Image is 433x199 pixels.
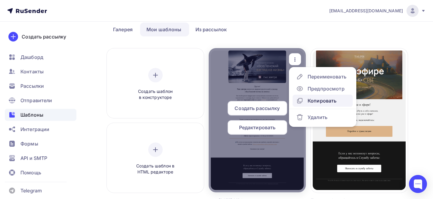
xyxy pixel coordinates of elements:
span: API и SMTP [20,155,47,162]
a: [EMAIL_ADDRESS][DOMAIN_NAME] [329,5,426,17]
a: Дашборд [5,51,76,63]
a: Галерея [107,23,139,36]
span: Формы [20,140,38,147]
span: Отправители [20,97,52,104]
span: Интеграции [20,126,49,133]
a: Формы [5,138,76,150]
div: Создать рассылку [22,33,66,40]
span: Создать рассылку [235,105,280,112]
span: Шаблоны [20,111,43,118]
span: Дашборд [20,54,43,61]
a: Отправители [5,94,76,106]
a: Рассылки [5,80,76,92]
span: Помощь [20,169,41,176]
span: Редактировать [239,124,276,131]
div: Предпросмотр [308,85,345,92]
div: Переименовать [308,73,346,80]
span: Рассылки [20,82,44,90]
a: Шаблоны [5,109,76,121]
span: Контакты [20,68,44,75]
span: Создать шаблон в конструкторе [127,88,184,101]
a: Из рассылок [189,23,233,36]
span: Создать шаблон в HTML редакторе [127,163,184,175]
div: Удалить [308,114,327,121]
span: [EMAIL_ADDRESS][DOMAIN_NAME] [329,8,403,14]
div: Копировать [308,97,336,104]
span: Telegram [20,187,42,194]
a: Мои шаблоны [140,23,188,36]
a: Контакты [5,66,76,78]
